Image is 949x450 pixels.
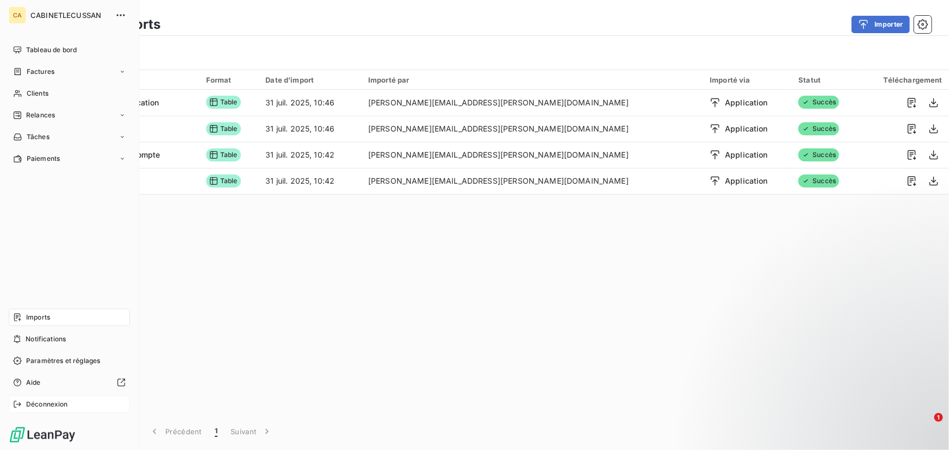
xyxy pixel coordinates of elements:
[362,90,703,116] td: [PERSON_NAME][EMAIL_ADDRESS][PERSON_NAME][DOMAIN_NAME]
[934,413,943,422] span: 1
[215,426,218,437] span: 1
[206,122,241,135] span: Table
[798,96,839,109] span: Succès
[30,11,109,20] span: CABINETLECUSSAN
[866,76,942,84] div: Téléchargement
[362,142,703,168] td: [PERSON_NAME][EMAIL_ADDRESS][PERSON_NAME][DOMAIN_NAME]
[206,174,241,187] span: Table
[259,90,362,116] td: 31 juil. 2025, 10:46
[362,168,703,194] td: [PERSON_NAME][EMAIL_ADDRESS][PERSON_NAME][DOMAIN_NAME]
[725,123,768,134] span: Application
[27,132,49,142] span: Tâches
[798,174,839,187] span: Succès
[259,168,362,194] td: 31 juil. 2025, 10:42
[26,45,77,55] span: Tableau de bord
[362,116,703,142] td: [PERSON_NAME][EMAIL_ADDRESS][PERSON_NAME][DOMAIN_NAME]
[26,399,68,409] span: Déconnexion
[852,16,910,33] button: Importer
[798,76,853,84] div: Statut
[9,426,76,443] img: Logo LeanPay
[725,176,768,186] span: Application
[26,356,100,366] span: Paramètres et réglages
[710,76,785,84] div: Importé via
[27,89,48,98] span: Clients
[26,378,41,387] span: Aide
[208,420,224,443] button: 1
[26,334,66,344] span: Notifications
[265,76,355,84] div: Date d’import
[9,7,26,24] div: CA
[259,142,362,168] td: 31 juil. 2025, 10:42
[912,413,938,439] iframe: Intercom live chat
[206,76,253,84] div: Format
[142,420,208,443] button: Précédent
[206,96,241,109] span: Table
[259,116,362,142] td: 31 juil. 2025, 10:46
[368,76,697,84] div: Importé par
[224,420,279,443] button: Suivant
[798,148,839,161] span: Succès
[206,148,241,161] span: Table
[798,122,839,135] span: Succès
[27,154,60,164] span: Paiements
[27,67,54,77] span: Factures
[9,374,130,391] a: Aide
[26,110,55,120] span: Relances
[26,312,50,322] span: Imports
[731,345,949,421] iframe: Intercom notifications message
[725,97,768,108] span: Application
[725,149,768,160] span: Application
